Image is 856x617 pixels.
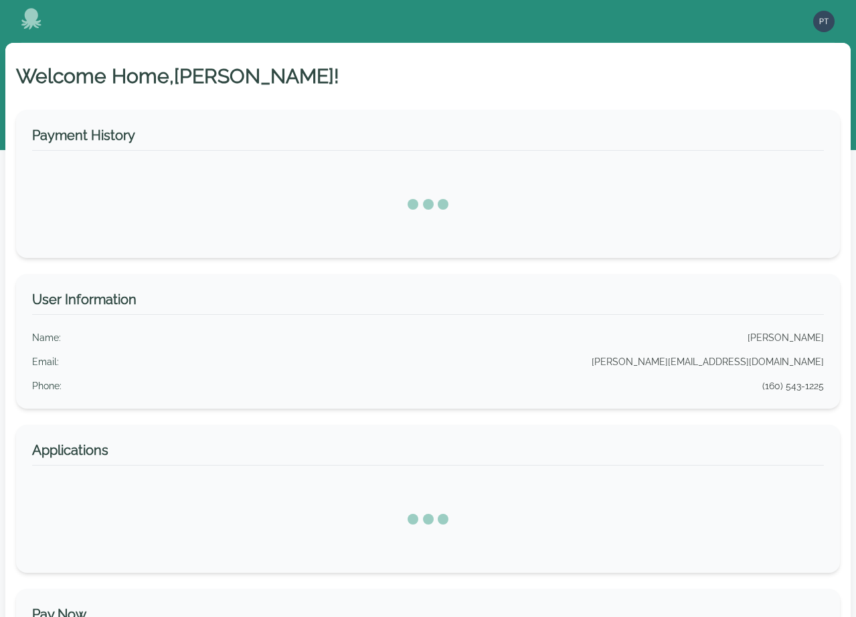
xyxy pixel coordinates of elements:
h3: Payment History [32,126,824,151]
div: (160) 543-1225 [762,379,824,393]
div: Phone : [32,379,62,393]
div: Name : [32,331,61,344]
div: [PERSON_NAME] [748,331,824,344]
div: Email : [32,355,59,368]
div: [PERSON_NAME][EMAIL_ADDRESS][DOMAIN_NAME] [592,355,824,368]
h3: User Information [32,290,824,315]
h1: Welcome Home, [PERSON_NAME] ! [16,64,840,88]
h3: Applications [32,441,824,466]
